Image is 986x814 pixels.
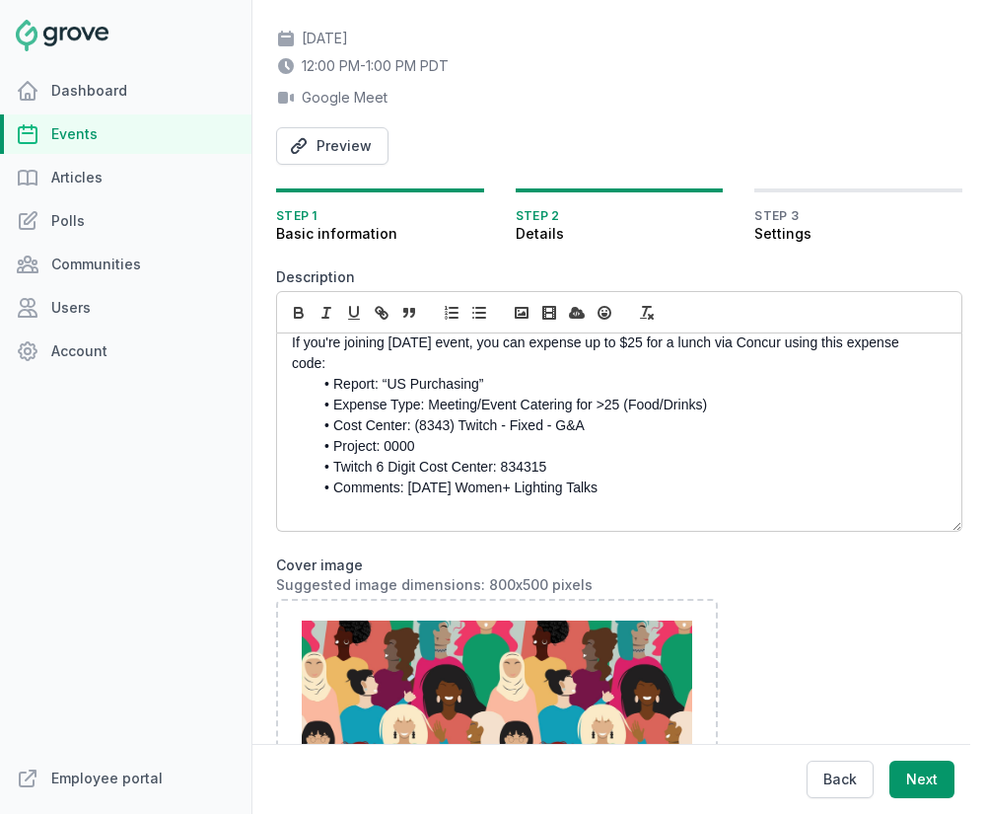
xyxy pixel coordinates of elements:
[516,208,724,224] span: Step 2
[276,188,962,244] nav: Progress
[313,395,936,415] li: Expense Type: Meeting/Event Catering for >25 (Food/Drinks)
[807,761,874,798] button: Back
[754,224,962,244] span: Settings
[276,575,962,595] div: Suggested image dimensions: 800x500 pixels
[276,267,962,287] label: Description
[313,374,936,395] li: Report: “US Purchasing”
[313,457,936,478] li: Twitch 6 Digit Cost Center: 834315
[276,208,484,224] span: Step 1
[276,29,962,48] div: [DATE]
[292,333,936,374] p: If you're joining [DATE] event, you can expense up to $25 for a lunch via Concur using this expen...
[276,224,484,244] span: Basic information
[302,621,692,765] img: WqOg5JiEAAAAASUVORK5CYII=
[313,478,936,498] li: Comments: [DATE] Women+ Lighting Talks
[276,555,962,595] label: Cover image
[302,88,387,108] span: Google Meet
[276,127,388,165] button: Preview
[516,224,724,244] span: Details
[889,761,954,798] button: Next
[313,436,936,457] li: Project: 0000
[754,208,962,224] span: Step 3
[313,415,936,436] li: Cost Center: (8343) Twitch - Fixed - G&A
[276,56,962,76] div: 12:00 PM - 1:00 PM PDT
[16,20,108,51] img: Grove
